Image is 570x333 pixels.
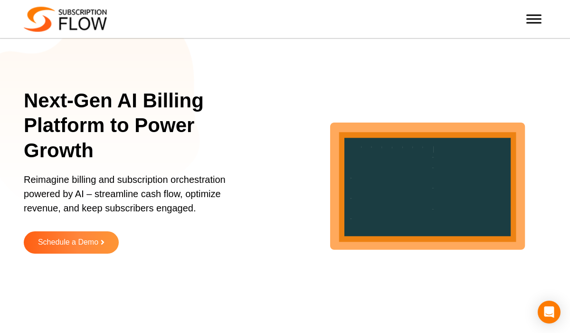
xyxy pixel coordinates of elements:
[24,231,119,254] a: Schedule a Demo
[24,7,107,32] img: Subscriptionflow
[24,88,260,163] h1: Next-Gen AI Billing Platform to Power Growth
[38,238,98,247] span: Schedule a Demo
[526,14,541,23] button: Toggle Menu
[538,301,560,323] div: Open Intercom Messenger
[24,172,248,225] p: Reimagine billing and subscription orchestration powered by AI – streamline cash flow, optimize r...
